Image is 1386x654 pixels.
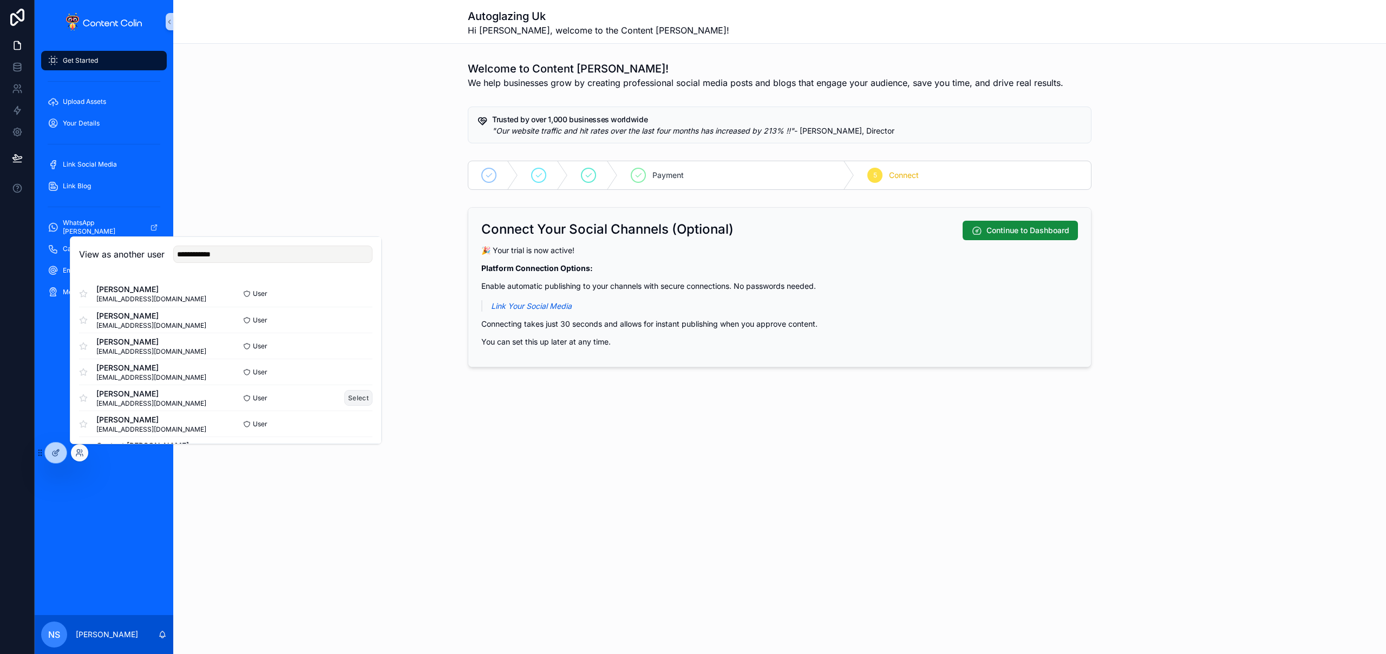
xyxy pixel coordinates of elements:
a: Link Blog [41,176,167,196]
button: Select [344,390,372,406]
span: Connect [889,170,919,181]
a: Upload Assets [41,92,167,111]
span: Upload Assets [63,97,106,106]
span: Payment [652,170,684,181]
span: [PERSON_NAME] [96,311,206,321]
span: User [253,342,267,351]
span: [PERSON_NAME] [96,388,206,399]
span: Content [PERSON_NAME] [96,440,206,451]
a: Meet [PERSON_NAME] [41,282,167,302]
h2: View as another user [79,248,165,261]
span: Email [PERSON_NAME] [63,266,134,275]
span: [EMAIL_ADDRESS][DOMAIN_NAME] [96,373,206,382]
span: Call [PERSON_NAME] [63,245,129,253]
span: [PERSON_NAME] [96,362,206,373]
span: - [PERSON_NAME], Director [492,126,894,135]
span: [EMAIL_ADDRESS][DOMAIN_NAME] [96,425,206,434]
p: Connecting takes just 30 seconds and allows for instant publishing when you approve content. [481,318,1078,329]
a: Link Your Social Media [491,301,572,311]
span: Meet [PERSON_NAME] [63,288,133,296]
span: [PERSON_NAME] [96,284,206,295]
div: *"Our website traffic and hit rates over the last four months has increased by 213% !!"* - Chris ... [492,125,1082,136]
a: Your Details [41,114,167,133]
span: User [253,289,267,298]
h5: Trusted by over 1,000 businesses worldwide [492,116,1082,123]
p: You can set this up later at any time. [481,336,1078,347]
span: [EMAIL_ADDRESS][DOMAIN_NAME] [96,295,206,303]
img: App logo [66,13,142,30]
span: Get Started [63,56,98,65]
span: User [253,394,267,402]
span: User [253,316,267,325]
p: 🎉 Your trial is now active! [481,245,1078,256]
span: User [253,420,267,428]
span: [PERSON_NAME] [96,336,206,347]
span: Continue to Dashboard [986,225,1069,236]
span: Link Blog [63,182,91,190]
span: Your Details [63,119,100,128]
div: scrollable content [35,43,173,316]
span: [PERSON_NAME] [96,414,206,425]
button: Continue to Dashboard [963,221,1078,240]
span: 5 [873,171,877,180]
a: Get Started [41,51,167,70]
span: NS [48,628,60,641]
span: Link Social Media [63,160,117,169]
span: [EMAIL_ADDRESS][DOMAIN_NAME] [96,321,206,330]
h1: Autoglazing Uk [468,9,729,24]
h2: Connect Your Social Channels (Optional) [481,221,734,238]
span: [EMAIL_ADDRESS][DOMAIN_NAME] [96,399,206,408]
p: Enable automatic publishing to your channels with secure connections. No passwords needed. [481,280,1078,292]
h1: Welcome to Content [PERSON_NAME]! [468,61,1063,76]
span: User [253,368,267,376]
a: Link Social Media [41,155,167,174]
span: WhatsApp [PERSON_NAME] [63,219,141,236]
a: Email [PERSON_NAME] [41,261,167,280]
p: [PERSON_NAME] [76,629,138,640]
span: We help businesses grow by creating professional social media posts and blogs that engage your au... [468,76,1063,89]
a: Call [PERSON_NAME] [41,239,167,259]
span: Hi [PERSON_NAME], welcome to the Content [PERSON_NAME]! [468,24,729,37]
span: [EMAIL_ADDRESS][DOMAIN_NAME] [96,347,206,356]
em: "Our website traffic and hit rates over the last four months has increased by 213% !!" [492,126,794,135]
a: WhatsApp [PERSON_NAME] [41,217,167,237]
strong: Platform Connection Options: [481,263,593,273]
